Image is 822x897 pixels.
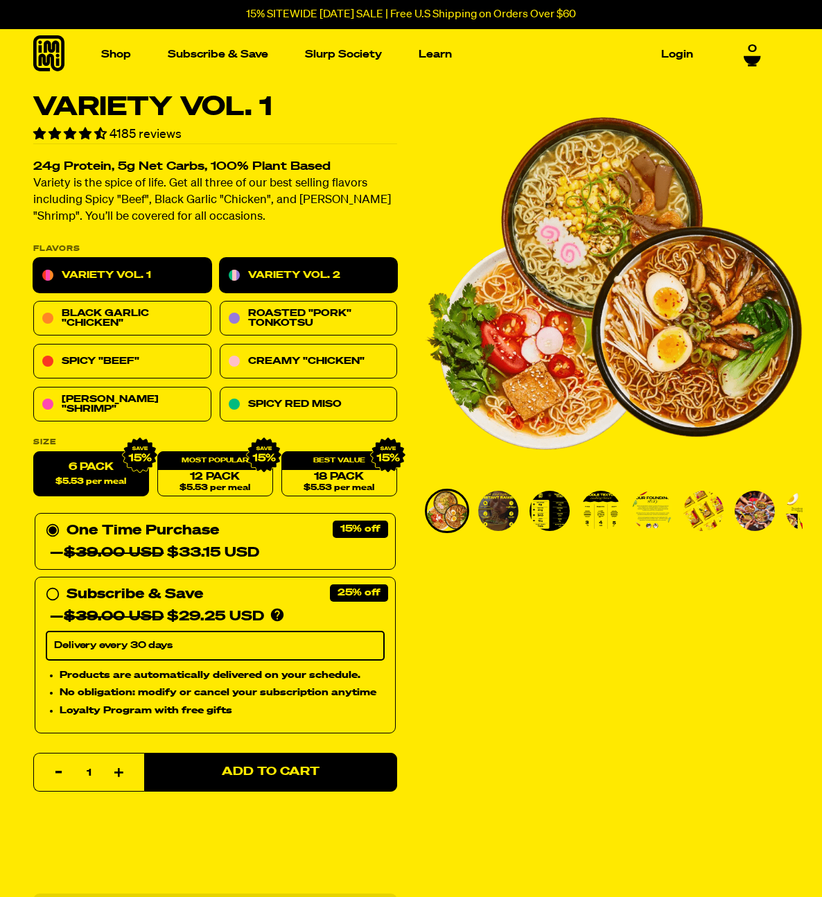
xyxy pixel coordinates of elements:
span: 4185 reviews [110,128,182,141]
a: Login [656,44,699,65]
p: 15% SITEWIDE [DATE] SALE | Free U.S Shipping on Orders Over $60 [246,8,576,21]
img: Variety Vol. 1 [425,94,803,472]
input: quantity [42,754,136,792]
img: Variety Vol. 1 [478,491,518,531]
a: 18 Pack$5.53 per meal [281,452,397,497]
div: PDP main carousel [425,94,803,472]
a: Shop [96,44,137,65]
li: Loyalty Program with free gifts [60,704,385,719]
li: 1 of 8 [425,94,803,472]
a: Slurp Society [299,44,387,65]
li: Go to slide 5 [630,489,674,533]
iframe: Marketing Popup [7,833,146,890]
div: PDP main carousel thumbnails [425,489,803,533]
img: Variety Vol. 1 [735,491,775,531]
span: 0 [748,43,757,55]
a: Spicy Red Miso [220,387,398,422]
del: $39.00 USD [64,610,164,624]
label: 6 Pack [33,452,149,497]
div: — $33.15 USD [50,542,259,564]
img: Variety Vol. 1 [683,491,724,531]
span: $5.53 per meal [304,484,374,493]
img: Variety Vol. 1 [581,491,621,531]
li: No obligation: modify or cancel your subscription anytime [60,686,385,701]
div: One Time Purchase [46,520,385,564]
p: Flavors [33,245,397,253]
div: — $29.25 USD [50,606,264,628]
span: Add to Cart [222,767,320,778]
label: Size [33,439,397,446]
li: Go to slide 1 [425,489,469,533]
img: IMG_9632.png [122,437,158,473]
p: Variety is the spice of life. Get all three of our best selling flavors including Spicy "Beef", B... [33,176,397,226]
img: IMG_9632.png [370,437,406,473]
a: 0 [744,43,761,67]
li: Products are automatically delivered on your schedule. [60,668,385,683]
a: Subscribe & Save [162,44,274,65]
a: [PERSON_NAME] "Shrimp" [33,387,211,422]
li: Go to slide 2 [476,489,521,533]
button: Add to Cart [144,753,397,792]
li: Go to slide 6 [681,489,726,533]
img: Variety Vol. 1 [530,491,570,531]
a: 12 Pack$5.53 per meal [157,452,273,497]
del: $39.00 USD [64,546,164,560]
h2: 24g Protein, 5g Net Carbs, 100% Plant Based [33,162,397,173]
nav: Main navigation [96,29,699,80]
li: Go to slide 3 [527,489,572,533]
select: Subscribe & Save —$39.00 USD$29.25 USD Products are automatically delivered on your schedule. No ... [46,632,385,661]
img: IMG_9632.png [246,437,282,473]
img: Variety Vol. 1 [632,491,672,531]
a: Roasted "Pork" Tonkotsu [220,302,398,336]
span: $5.53 per meal [55,478,126,487]
a: Learn [413,44,457,65]
a: Creamy "Chicken" [220,345,398,379]
li: Go to slide 7 [733,489,777,533]
a: Spicy "Beef" [33,345,211,379]
h1: Variety Vol. 1 [33,94,397,121]
span: $5.53 per meal [180,484,250,493]
a: Black Garlic "Chicken" [33,302,211,336]
a: Variety Vol. 1 [33,259,211,293]
a: Variety Vol. 2 [220,259,398,293]
div: Subscribe & Save [67,584,203,606]
span: 4.55 stars [33,128,110,141]
li: Go to slide 4 [579,489,623,533]
img: Variety Vol. 1 [427,491,467,531]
